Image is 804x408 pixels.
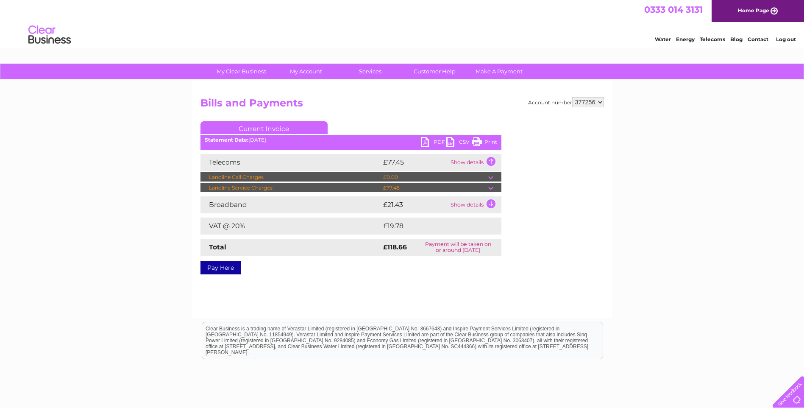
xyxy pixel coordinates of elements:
a: 0333 014 3131 [644,4,703,15]
a: Blog [730,36,743,42]
td: Show details [448,154,501,171]
a: Pay Here [200,261,241,274]
div: Account number [528,97,604,107]
td: £77.45 [381,183,488,193]
a: Energy [676,36,695,42]
a: My Clear Business [206,64,276,79]
img: logo.png [28,22,71,48]
a: Current Invoice [200,121,328,134]
td: Show details [448,196,501,213]
td: Telecoms [200,154,381,171]
td: Landline Call Charges [200,172,381,182]
td: Broadband [200,196,381,213]
td: £0.00 [381,172,488,182]
div: Clear Business is a trading name of Verastar Limited (registered in [GEOGRAPHIC_DATA] No. 3667643... [202,5,603,41]
a: Telecoms [700,36,725,42]
td: Payment will be taken on or around [DATE] [415,239,501,256]
td: £77.45 [381,154,448,171]
a: Contact [748,36,768,42]
a: CSV [446,137,472,149]
td: £21.43 [381,196,448,213]
a: Make A Payment [464,64,534,79]
h2: Bills and Payments [200,97,604,113]
b: Statement Date: [205,137,248,143]
td: £19.78 [381,218,484,235]
a: Print [472,137,497,149]
td: Landline Service Charges [200,183,381,193]
a: Services [335,64,405,79]
a: Water [655,36,671,42]
td: VAT @ 20% [200,218,381,235]
a: PDF [421,137,446,149]
a: My Account [271,64,341,79]
div: [DATE] [200,137,501,143]
a: Log out [776,36,796,42]
strong: £118.66 [383,243,407,251]
a: Customer Help [400,64,470,79]
strong: Total [209,243,226,251]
